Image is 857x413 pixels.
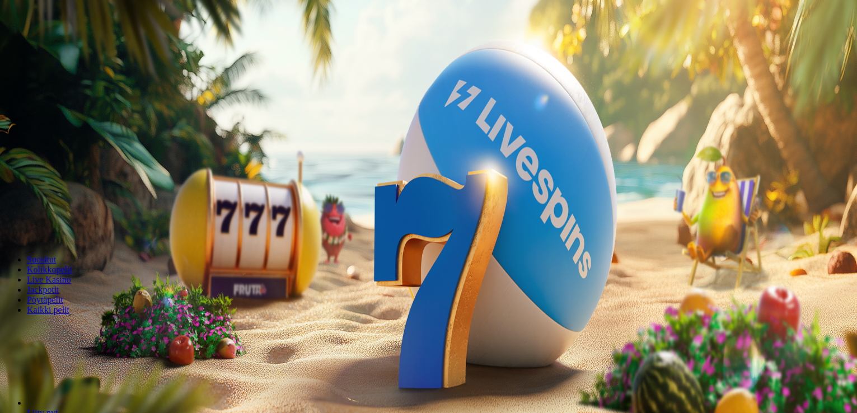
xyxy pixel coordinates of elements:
[27,275,71,284] a: Live Kasino
[27,285,59,294] a: Jackpotit
[4,236,853,336] header: Lobby
[27,295,63,304] a: Pöytäpelit
[27,305,69,315] a: Kaikki pelit
[27,265,72,274] a: Kolikkopelit
[4,236,853,315] nav: Lobby
[27,255,56,264] a: Suositut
